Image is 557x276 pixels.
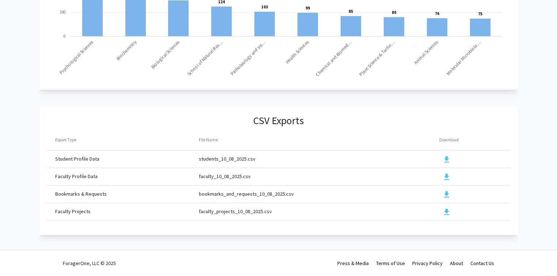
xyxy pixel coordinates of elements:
text: Pathobiology and Int… [229,39,267,76]
text: Chemical and Biomed… [314,39,353,77]
td: faculty_projects_10_08_2025.csv [199,203,439,220]
text: Health Sciences [284,39,310,65]
a: Press & Media [337,260,369,267]
text: School of Natural Res… [186,39,224,77]
text: Animal Sciences [413,39,439,65]
text: 75 [478,11,482,16]
th: File Name [199,130,439,150]
td: Student Profile Data [46,150,199,168]
td: bookmarks_and_requests_10_08_2025.csv [199,185,439,203]
th: Export Type [46,130,199,150]
text: 85 [349,9,353,14]
td: students_10_08_2025.csv [199,150,439,168]
text: 76 [435,11,439,16]
mat-icon: download [442,190,451,199]
td: Bookmarks & Requests [46,185,199,203]
text: 103 [261,4,268,9]
a: Contact Us [470,260,494,267]
text: Biochemistry [115,39,138,61]
h3: CSV Exports [253,115,304,127]
a: Privacy Policy [412,260,443,267]
mat-icon: download [442,208,451,216]
td: Faculty Projects [46,203,199,220]
text: Plant Science & Techn… [357,39,396,77]
text: Molecular Microbiolo… [445,39,482,76]
text: 100 [60,9,65,15]
a: About [450,260,463,267]
th: Download [439,130,511,150]
text: 99 [306,5,310,11]
div: ForagerOne, LLC © 2025 [63,250,116,276]
text: 0 [64,34,65,39]
text: Psychological Sciences [58,39,94,75]
mat-icon: download [442,155,451,164]
mat-icon: download [442,173,451,181]
td: Faculty Profile Data [46,168,199,185]
text: Biological Sciences [149,39,181,70]
iframe: Chat [5,243,31,271]
a: Terms of Use [376,260,405,267]
text: 80 [392,10,396,15]
td: faculty_10_08_2025.csv [199,168,439,185]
